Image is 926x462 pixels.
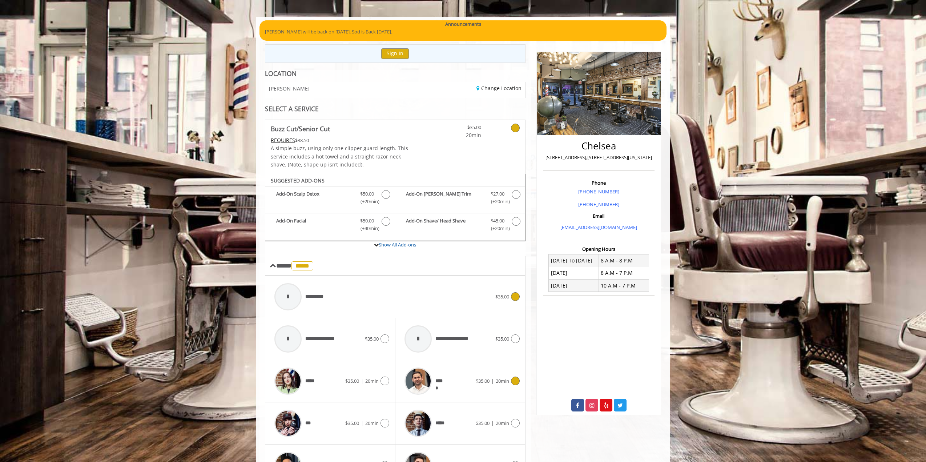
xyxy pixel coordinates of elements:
[365,336,379,342] span: $35.00
[491,190,504,198] span: $27.00
[545,213,653,218] h3: Email
[345,420,359,426] span: $35.00
[265,105,526,112] div: SELECT A SERVICE
[491,420,494,426] span: |
[476,378,490,384] span: $35.00
[271,144,417,169] p: A simple buzz, using only one clipper guard length. This service includes a hot towel and a strai...
[365,378,379,384] span: 20min
[476,85,522,92] a: Change Location
[491,378,494,384] span: |
[269,217,391,234] label: Add-On Facial
[549,267,599,279] td: [DATE]
[599,267,649,279] td: 8 A.M - 7 P.M
[276,190,353,205] b: Add-On Scalp Detox
[265,28,661,36] p: [PERSON_NAME] will be back on [DATE]. Sod is Back [DATE].
[399,190,521,207] label: Add-On Beard Trim
[599,280,649,292] td: 10 A.M - 7 P.M
[578,201,619,208] a: [PHONE_NUMBER]
[496,378,509,384] span: 20min
[445,20,481,28] b: Announcements
[271,177,325,184] b: SUGGESTED ADD-ONS
[476,420,490,426] span: $35.00
[361,378,363,384] span: |
[271,136,417,144] div: $38.50
[399,217,521,234] label: Add-On Shave/ Head Shave
[345,378,359,384] span: $35.00
[276,217,353,232] b: Add-On Facial
[406,217,483,232] b: Add-On Shave/ Head Shave
[496,420,509,426] span: 20min
[265,69,297,78] b: LOCATION
[381,48,409,59] button: Sign In
[379,241,416,248] a: Show All Add-ons
[357,225,378,232] span: (+40min )
[545,154,653,161] p: [STREET_ADDRESS],[STREET_ADDRESS][US_STATE]
[549,280,599,292] td: [DATE]
[269,86,310,91] span: [PERSON_NAME]
[360,217,374,225] span: $50.00
[360,190,374,198] span: $50.00
[265,174,526,241] div: Buzz Cut/Senior Cut Add-onS
[406,190,483,205] b: Add-On [PERSON_NAME] Trim
[365,420,379,426] span: 20min
[599,254,649,267] td: 8 A.M - 8 P.M
[269,190,391,207] label: Add-On Scalp Detox
[357,198,378,205] span: (+20min )
[271,137,295,144] span: This service needs some Advance to be paid before we block your appointment
[361,420,363,426] span: |
[438,131,481,139] span: 20min
[487,225,508,232] span: (+20min )
[560,224,637,230] a: [EMAIL_ADDRESS][DOMAIN_NAME]
[491,217,504,225] span: $45.00
[578,188,619,195] a: [PHONE_NUMBER]
[495,336,509,342] span: $35.00
[543,246,655,252] h3: Opening Hours
[438,120,481,139] a: $35.00
[545,180,653,185] h3: Phone
[549,254,599,267] td: [DATE] To [DATE]
[495,293,509,300] span: $35.00
[545,141,653,151] h2: Chelsea
[271,124,330,134] b: Buzz Cut/Senior Cut
[487,198,508,205] span: (+20min )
